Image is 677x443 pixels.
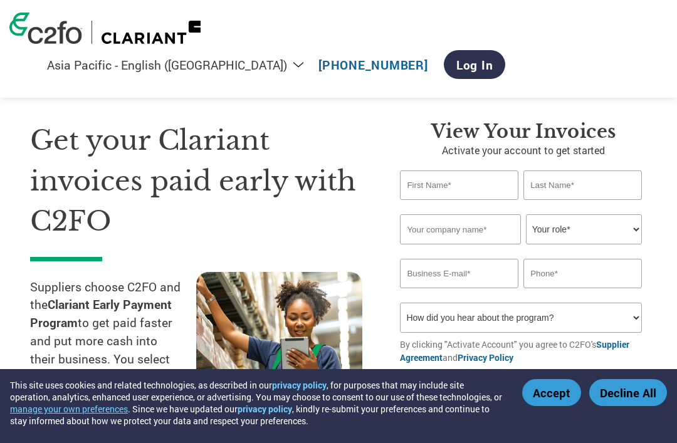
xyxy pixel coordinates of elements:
[238,403,292,415] a: privacy policy
[30,278,196,405] p: Suppliers choose C2FO and the to get paid faster and put more cash into their business. You selec...
[400,289,518,298] div: Inavlid Email Address
[523,259,642,288] input: Phone*
[400,214,520,244] input: Your company name*
[196,272,362,395] img: supply chain worker
[400,338,629,363] a: Supplier Agreement
[30,120,362,242] h1: Get your Clariant invoices paid early with C2FO
[400,201,518,209] div: Invalid first name or first name is too long
[458,352,513,363] a: Privacy Policy
[523,289,642,298] div: Inavlid Phone Number
[272,379,327,391] a: privacy policy
[318,57,428,73] a: [PHONE_NUMBER]
[523,170,642,200] input: Last Name*
[589,379,667,406] button: Decline All
[400,338,647,364] p: By clicking "Activate Account" you agree to C2FO's and
[102,21,201,44] img: Clariant
[10,379,504,427] div: This site uses cookies and related technologies, as described in our , for purposes that may incl...
[444,50,506,79] a: Log In
[10,403,128,415] button: manage your own preferences
[400,259,518,288] input: Invalid Email format
[400,170,518,200] input: First Name*
[400,246,642,254] div: Invalid company name or company name is too long
[400,143,647,158] p: Activate your account to get started
[9,13,82,44] img: c2fo logo
[526,214,643,244] select: Title/Role
[523,201,642,209] div: Invalid last name or last name is too long
[400,120,647,143] h3: View your invoices
[522,379,581,406] button: Accept
[30,296,172,330] strong: Clariant Early Payment Program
